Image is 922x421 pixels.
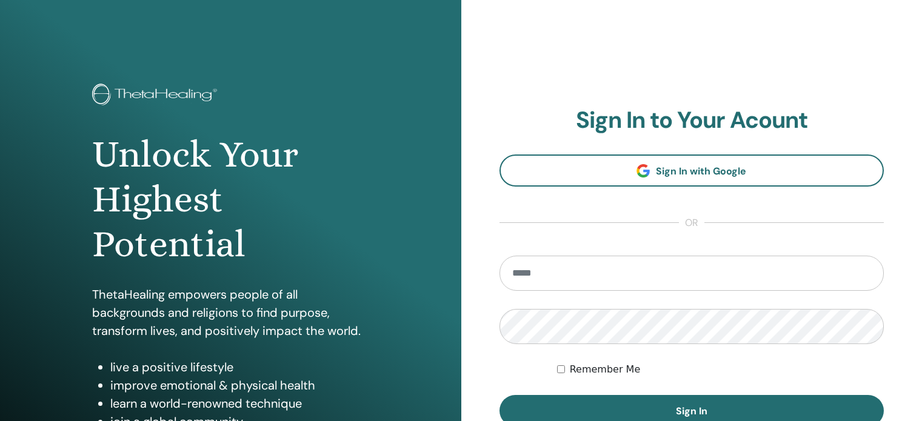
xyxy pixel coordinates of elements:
[499,154,884,187] a: Sign In with Google
[656,165,746,177] span: Sign In with Google
[679,216,704,230] span: or
[557,362,884,377] div: Keep me authenticated indefinitely or until I manually logout
[110,376,369,394] li: improve emotional & physical health
[110,358,369,376] li: live a positive lifestyle
[499,107,884,134] h2: Sign In to Your Acount
[570,362,641,377] label: Remember Me
[92,285,369,340] p: ThetaHealing empowers people of all backgrounds and religions to find purpose, transform lives, a...
[92,132,369,267] h1: Unlock Your Highest Potential
[676,405,707,417] span: Sign In
[110,394,369,413] li: learn a world-renowned technique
